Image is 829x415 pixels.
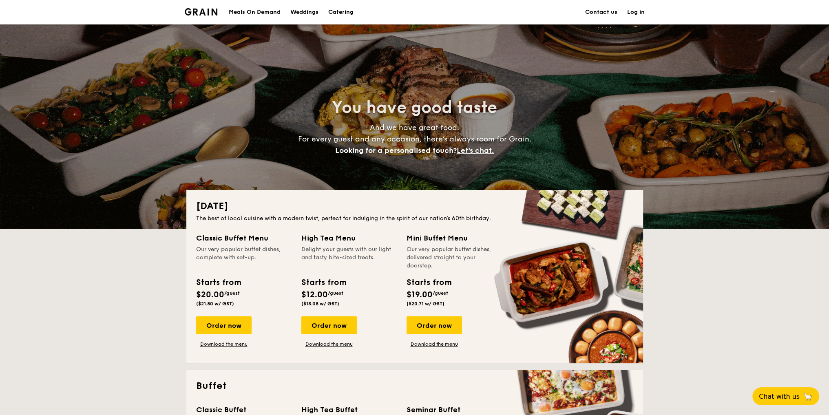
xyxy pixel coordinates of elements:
div: Starts from [301,276,346,289]
span: /guest [433,290,448,296]
span: Let's chat. [457,146,494,155]
div: Our very popular buffet dishes, complete with set-up. [196,245,292,270]
span: And we have great food. For every guest and any occasion, there’s always room for Grain. [298,123,531,155]
div: Starts from [196,276,241,289]
div: Our very popular buffet dishes, delivered straight to your doorstep. [407,245,502,270]
span: Looking for a personalised touch? [335,146,457,155]
div: High Tea Menu [301,232,397,244]
div: The best of local cuisine with a modern twist, perfect for indulging in the spirit of our nation’... [196,214,633,223]
span: /guest [328,290,343,296]
div: Order now [407,316,462,334]
a: Download the menu [196,341,252,347]
span: ($21.80 w/ GST) [196,301,234,307]
span: Chat with us [759,393,800,400]
a: Logotype [185,8,218,15]
span: $20.00 [196,290,224,300]
span: $12.00 [301,290,328,300]
button: Chat with us🦙 [752,387,819,405]
div: Order now [301,316,357,334]
span: You have good taste [332,98,497,117]
div: Mini Buffet Menu [407,232,502,244]
h2: [DATE] [196,200,633,213]
h2: Buffet [196,380,633,393]
span: ($20.71 w/ GST) [407,301,444,307]
div: Classic Buffet Menu [196,232,292,244]
span: $19.00 [407,290,433,300]
div: Order now [196,316,252,334]
span: ($13.08 w/ GST) [301,301,339,307]
a: Download the menu [301,341,357,347]
img: Grain [185,8,218,15]
span: /guest [224,290,240,296]
div: Starts from [407,276,451,289]
a: Download the menu [407,341,462,347]
span: 🦙 [803,392,813,401]
div: Delight your guests with our light and tasty bite-sized treats. [301,245,397,270]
